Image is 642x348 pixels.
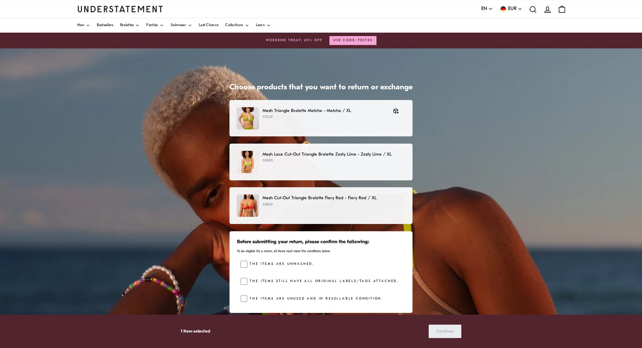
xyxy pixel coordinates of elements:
a: WEEKEND TREAT: 20% OFFUSE CODE: FEST20 [77,36,565,45]
a: Bralettes [120,18,140,33]
p: To be eligible for a return, all items must meet the conditions below. [237,249,405,254]
span: Bestsellers [97,24,113,27]
span: EUR [508,5,517,13]
p: €69.00 [262,158,405,164]
a: Learn [256,18,271,33]
p: Mesh Triangle Bralette Matcha - Matcha / XL [262,107,386,114]
span: Swimwear [171,24,186,27]
span: EN [481,5,487,13]
span: Learn [256,24,265,27]
label: The items are unwashed. [247,261,314,268]
label: The items still have all original labels/tags attached. [247,278,398,285]
button: EN [481,5,493,13]
a: Swimwear [171,18,192,33]
a: Last Chance [199,18,218,33]
span: Collections [225,24,243,27]
a: New [77,18,90,33]
p: Mesh Cut-Out Triangle Bralette Fiery Red - Fiery Red / XL [262,194,405,202]
button: USE CODE: FEST20 [329,36,376,45]
button: EUR [500,5,522,13]
a: Panties [146,18,164,33]
a: Understatement Homepage [77,6,163,12]
p: Mesh Lace Cut-Out Triangle Bralette Zesty Lime - Zesty Lime / XL [262,151,405,158]
img: MTME-BRA-004-2_14faef99-7b4a-4ea2-883e-8e07a284954e.jpg [237,107,259,130]
h3: Before submitting your return, please confirm the following: [237,239,405,246]
a: Bestsellers [97,18,113,33]
span: New [77,24,85,27]
span: Bralettes [120,24,134,27]
span: WEEKEND TREAT: 20% OFF [266,38,323,43]
img: FIRE-BRA-016-M-fiery-red_2_97df9170-b1a3-444f-8071-1d0ba5191e85.jpg [237,194,259,217]
h1: Choose products that you want to return or exchange [229,83,413,93]
label: The items are unused and in resellable condition. [247,295,383,302]
span: Last Chance [199,24,218,27]
p: €55.20 [262,114,386,120]
p: €69.00 [262,202,405,207]
img: 62_a667b376-e5b1-438e-8381-362f527fcb06.jpg [237,151,259,173]
span: Panties [146,24,158,27]
a: Collections [225,18,249,33]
